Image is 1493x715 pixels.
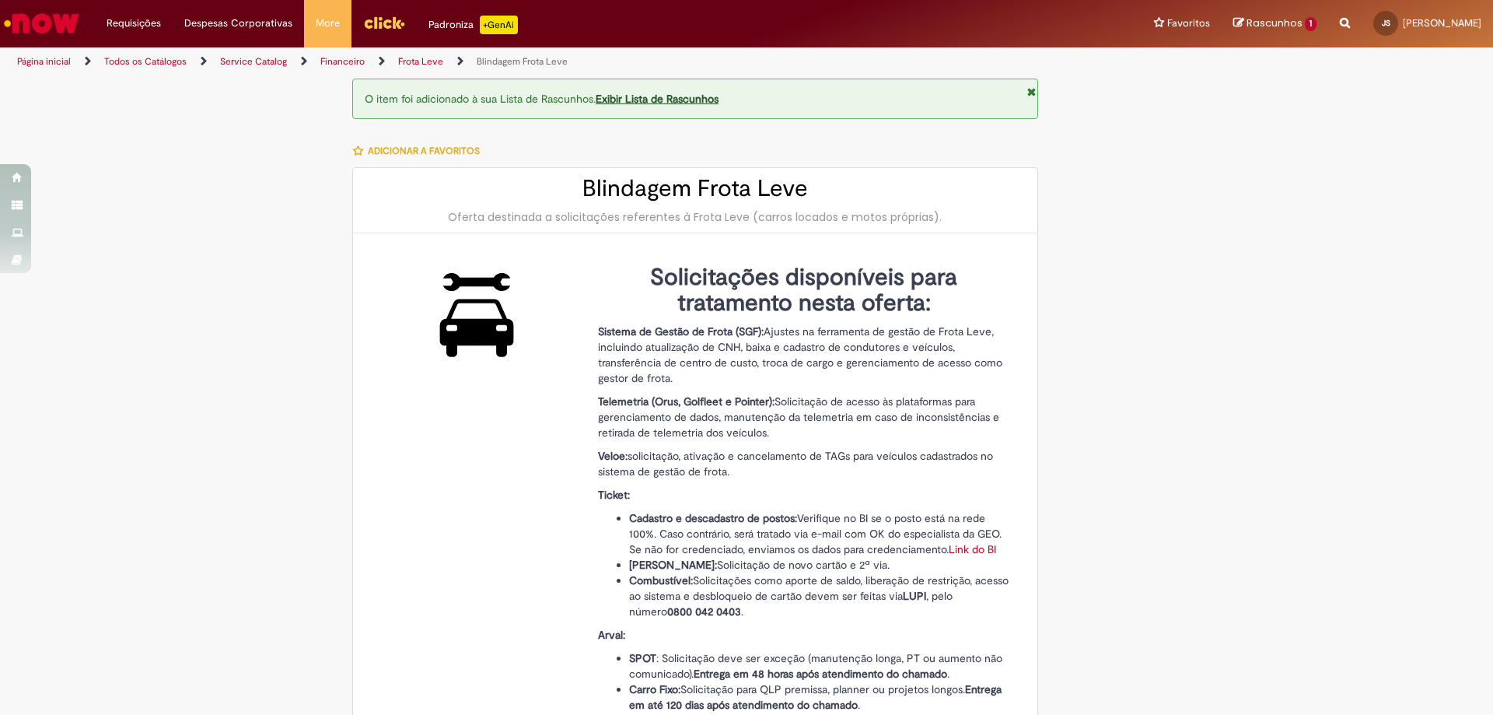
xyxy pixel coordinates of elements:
li: : Solicitação deve ser exceção (manutenção longa, PT ou aumento não comunicado). . [629,650,1010,682]
a: Rascunhos [1233,16,1316,31]
span: JS [1382,18,1390,28]
h2: Blindagem Frota Leve [369,176,1022,202]
strong: Cadastro e descadastro de postos: [629,511,797,525]
button: Adicionar a Favoritos [352,135,488,167]
strong: Telemetria (Orus, Golfleet e Pointer): [598,394,774,408]
span: 1 [1305,17,1316,31]
span: Requisições [107,16,161,31]
p: solicitação, ativação e cancelamento de TAGs para veículos cadastrados no sistema de gestão de fr... [598,448,1010,479]
img: click_logo_yellow_360x200.png [363,11,405,34]
span: Favoritos [1167,16,1210,31]
a: Service Catalog [220,55,287,68]
a: Página inicial [17,55,71,68]
span: O item foi adicionado à sua Lista de Rascunhos. [365,92,596,106]
span: Despesas Corporativas [184,16,292,31]
a: Todos os Catálogos [104,55,187,68]
img: ServiceNow [2,8,82,39]
li: Solicitação de novo cartão e 2ª via. [629,557,1010,573]
strong: 0800 042 0403 [667,605,741,619]
ul: Trilhas de página [12,47,984,76]
a: Financeiro [320,55,365,68]
li: Solicitação para QLP premissa, planner ou projetos longos. . [629,682,1010,713]
strong: Entrega em 48 horas após atendimento do chamado [694,667,947,681]
strong: LUPI [903,589,926,603]
p: Solicitação de acesso às plataformas para gerenciamento de dados, manutenção da telemetria em cas... [598,394,1010,440]
strong: [PERSON_NAME]: [629,558,717,572]
p: Ajustes na ferramenta de gestão de Frota Leve, incluindo atualização de CNH, baixa e cadastro de ... [598,324,1010,386]
div: Oferta destinada a solicitações referentes à Frota Leve (carros locados e motos próprias). [369,209,1022,225]
a: Exibir Lista de Rascunhos [596,92,719,106]
strong: Entrega em até 120 dias após atendimento do chamado [629,682,1002,712]
strong: SPOT [629,651,656,665]
i: Fechar Notificação [1027,86,1036,97]
strong: Ticket: [598,488,630,502]
strong: Arval: [598,628,625,642]
span: Adicionar a Favoritos [368,145,480,157]
a: Link do BI [949,542,996,556]
li: Verifique no BI se o posto está na rede 100%. Caso contrário, será tratado via e-mail com OK do e... [629,510,1010,557]
img: Blindagem Frota Leve [425,265,530,365]
strong: Solicitações disponíveis para tratamento nesta oferta: [650,262,957,318]
a: Blindagem Frota Leve [477,55,568,68]
li: Solicitações como aporte de saldo, liberação de restrição, acesso ao sistema e desbloqueio de car... [629,573,1010,619]
span: More [316,16,340,31]
a: Frota Leve [398,55,443,68]
strong: Combustível: [629,573,693,587]
strong: Sistema de Gestão de Frota (SGF): [598,324,764,338]
strong: Veloe: [598,449,628,463]
span: [PERSON_NAME] [1403,16,1481,30]
p: +GenAi [480,16,518,34]
span: Rascunhos [1246,16,1302,30]
div: Padroniza [428,16,518,34]
strong: Carro Fixo: [629,682,680,696]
